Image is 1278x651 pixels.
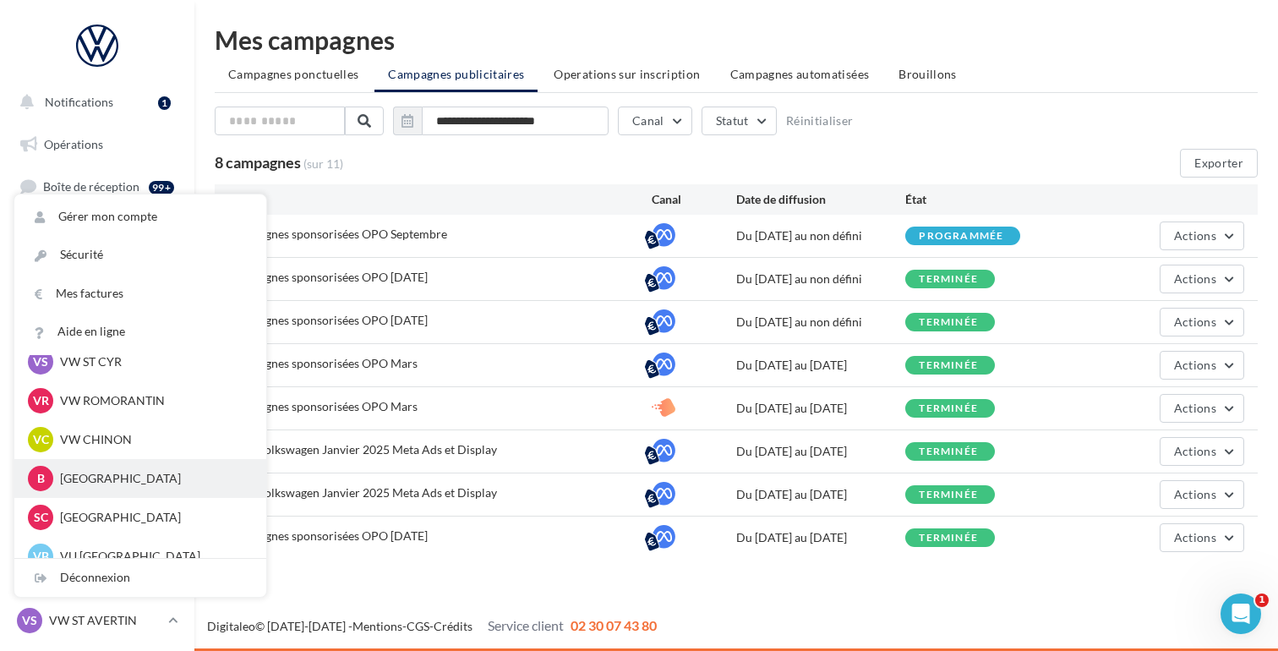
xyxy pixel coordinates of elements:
a: Crédits [434,619,472,633]
span: SC [34,509,48,526]
a: VS VW ST AVERTIN [14,604,181,637]
div: Déconnexion [14,559,266,597]
a: Médiathèque [10,338,184,374]
button: Actions [1160,437,1244,466]
a: Visibilité en ligne [10,212,184,248]
span: 1 [1255,594,1269,607]
button: Actions [1160,523,1244,552]
div: Canal [652,191,736,208]
button: Canal [618,107,692,135]
a: Opérations [10,127,184,162]
p: [GEOGRAPHIC_DATA] [60,509,246,526]
span: Service client [488,617,564,633]
button: Actions [1160,394,1244,423]
div: Du [DATE] au [DATE] [736,486,905,503]
span: Actions [1174,530,1216,544]
button: Actions [1160,308,1244,336]
div: terminée [919,403,978,414]
button: Exporter [1180,149,1258,178]
span: Actions [1174,228,1216,243]
button: Actions [1160,265,1244,293]
a: Campagnes DataOnDemand [10,479,184,528]
span: 02 30 07 43 80 [571,617,657,633]
div: État [905,191,1074,208]
a: Calendrier [10,380,184,416]
span: Campagnes sponsorisées OPO Mars [228,399,418,413]
span: VS [33,353,48,370]
div: Du [DATE] au non défini [736,314,905,331]
a: Campagnes [10,254,184,290]
button: Statut [702,107,777,135]
span: © [DATE]-[DATE] - - - [207,619,657,633]
span: Actions [1174,315,1216,329]
a: Digitaleo [207,619,255,633]
span: Brouillons [898,67,957,81]
span: Actions [1174,271,1216,286]
div: Date de diffusion [736,191,905,208]
div: Du [DATE] au [DATE] [736,443,905,460]
span: Campagnes sponsorisées OPO Mars [228,356,418,370]
a: Boîte de réception99+ [10,168,184,205]
button: Notifications 1 [10,85,177,120]
span: Actions [1174,401,1216,415]
button: Actions [1160,480,1244,509]
span: Operations sur inscription [554,67,700,81]
div: terminée [919,446,978,457]
div: 99+ [149,181,174,194]
span: VR [33,392,49,409]
span: Actions [1174,358,1216,372]
button: Actions [1160,351,1244,380]
p: VW ST CYR [60,353,246,370]
div: Du [DATE] au [DATE] [736,357,905,374]
a: Contacts [10,296,184,331]
a: Mentions [352,619,402,633]
span: Campagnes ponctuelles [228,67,358,81]
span: Campagnes sponsorisées OPO Septembre 2024 [228,528,428,543]
p: VW ST AVERTIN [49,612,161,629]
div: Du [DATE] au [DATE] [736,400,905,417]
span: OPO Volkswagen Janvier 2025 Meta Ads et Display [228,442,497,457]
div: Mes campagnes [215,27,1258,52]
iframe: Intercom live chat [1221,594,1261,634]
a: Aide en ligne [14,313,266,351]
div: Du [DATE] au non défini [736,271,905,287]
span: Campagnes sponsorisées OPO Septembre [228,227,447,241]
span: Campagnes automatisées [730,67,870,81]
span: OPO Volkswagen Janvier 2025 Meta Ads et Display [228,485,497,500]
a: PLV et print personnalisable [10,422,184,472]
div: Du [DATE] au non défini [736,227,905,244]
div: terminée [919,317,978,328]
div: 1 [158,96,171,110]
span: Campagnes sponsorisées OPO Juin 25 [228,313,428,327]
p: VW ROMORANTIN [60,392,246,409]
span: 8 campagnes [215,153,301,172]
div: terminée [919,533,978,544]
div: Du [DATE] au [DATE] [736,529,905,546]
span: Campagnes sponsorisées OPO Juin 25 [228,270,428,284]
span: Boîte de réception [43,179,139,194]
div: terminée [919,360,978,371]
span: Actions [1174,444,1216,458]
div: terminée [919,490,978,501]
p: VU [GEOGRAPHIC_DATA] [60,548,246,565]
div: programmée [919,231,1003,242]
button: Actions [1160,222,1244,250]
span: VS [22,612,37,629]
a: Sécurité [14,236,266,274]
div: Nom [228,191,652,208]
a: Mes factures [14,275,266,313]
span: Opérations [44,137,103,151]
a: CGS [407,619,429,633]
div: terminée [919,274,978,285]
a: Gérer mon compte [14,198,266,236]
span: B [37,470,45,487]
span: Notifications [45,95,113,109]
p: [GEOGRAPHIC_DATA] [60,470,246,487]
span: Actions [1174,487,1216,501]
p: VW CHINON [60,431,246,448]
span: (sur 11) [303,156,343,171]
span: VC [33,431,49,448]
button: Réinitialiser [786,114,854,128]
span: VB [33,548,49,565]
